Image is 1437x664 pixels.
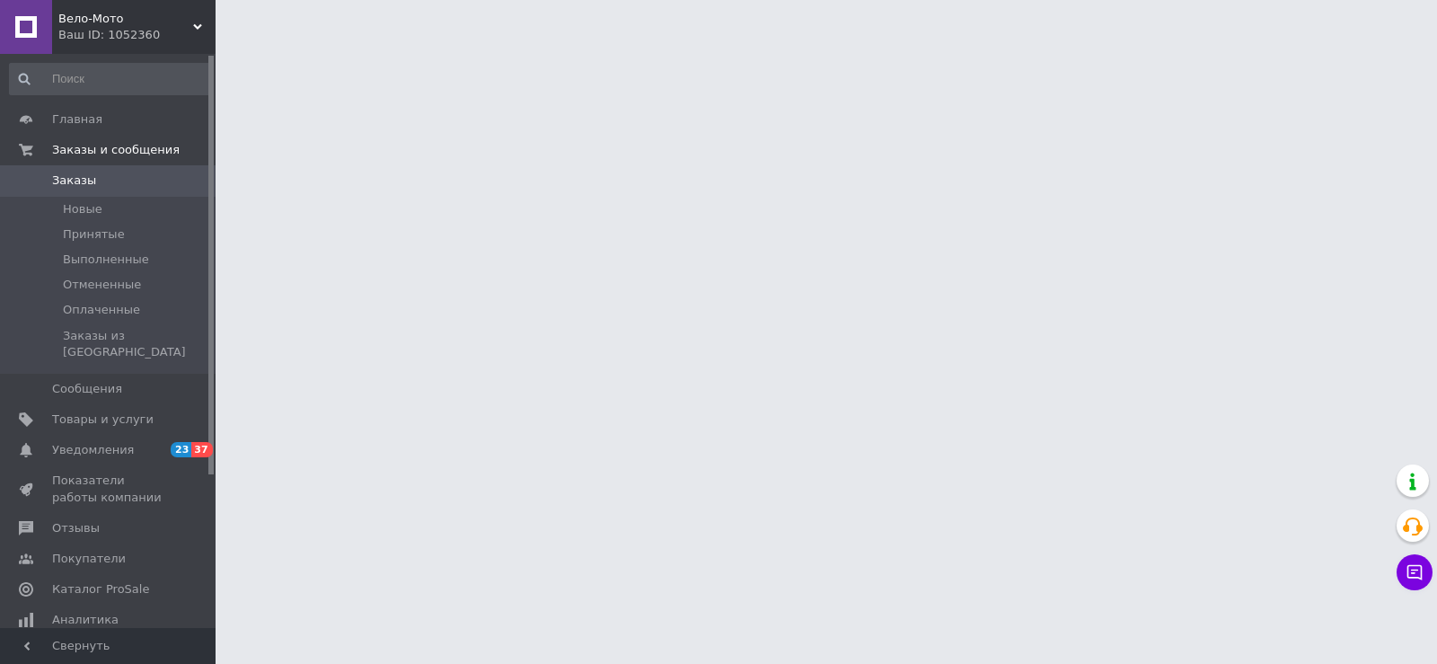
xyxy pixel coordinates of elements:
[52,142,180,158] span: Заказы и сообщения
[63,302,140,318] span: Оплаченные
[63,328,210,360] span: Заказы из [GEOGRAPHIC_DATA]
[52,520,100,536] span: Отзывы
[63,226,125,243] span: Принятые
[58,11,193,27] span: Вело-Мото
[191,442,212,457] span: 37
[63,277,141,293] span: Отмененные
[52,173,96,189] span: Заказы
[63,201,102,217] span: Новые
[171,442,191,457] span: 23
[1397,554,1433,590] button: Чат с покупателем
[52,612,119,628] span: Аналитика
[52,412,154,428] span: Товары и услуги
[52,111,102,128] span: Главная
[63,252,149,268] span: Выполненные
[52,551,126,567] span: Покупатели
[52,442,134,458] span: Уведомления
[52,581,149,598] span: Каталог ProSale
[9,63,212,95] input: Поиск
[52,381,122,397] span: Сообщения
[52,473,166,505] span: Показатели работы компании
[58,27,216,43] div: Ваш ID: 1052360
